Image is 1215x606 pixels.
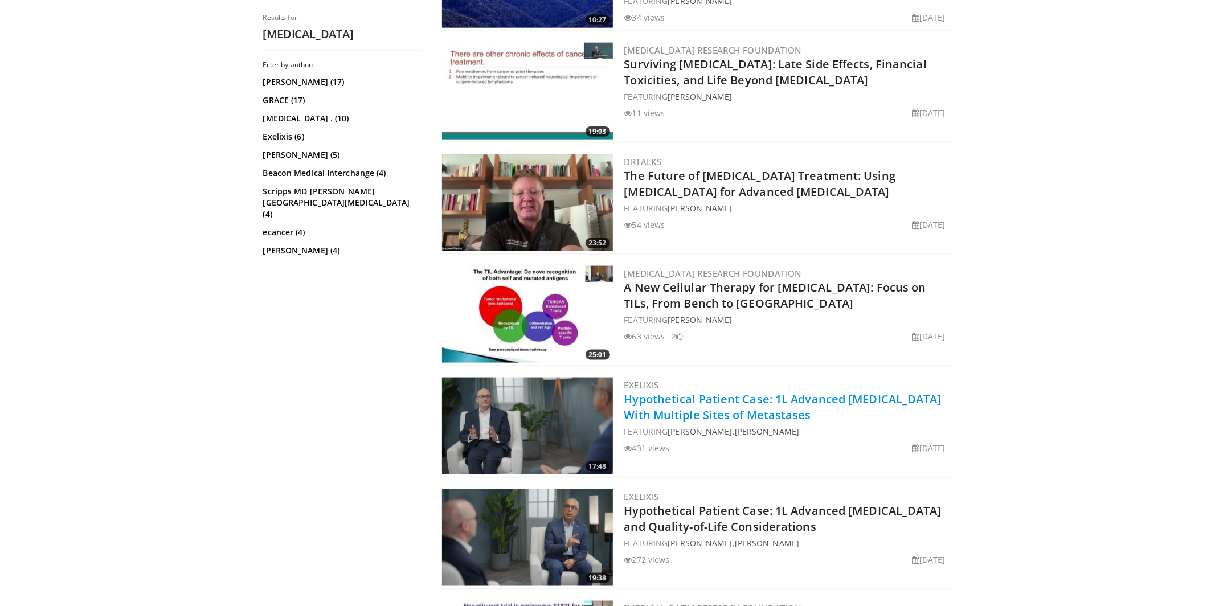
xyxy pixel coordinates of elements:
[668,314,732,325] a: [PERSON_NAME]
[912,554,946,566] li: [DATE]
[263,227,420,238] a: ecancer (4)
[668,203,732,214] a: [PERSON_NAME]
[912,330,946,342] li: [DATE]
[624,425,950,437] div: FEATURING ,
[586,238,610,248] span: 23:52
[912,11,946,23] li: [DATE]
[586,573,610,583] span: 19:38
[624,314,950,326] div: FEATURING
[668,426,732,437] a: [PERSON_NAME]
[912,219,946,231] li: [DATE]
[624,379,659,391] a: Exelixis
[624,280,926,311] a: A New Cellular Therapy for [MEDICAL_DATA]: Focus on TILs, From Bench to [GEOGRAPHIC_DATA]
[912,107,946,119] li: [DATE]
[263,95,420,106] a: GRACE (17)
[442,266,613,363] a: 25:01
[668,538,732,548] a: [PERSON_NAME]
[735,426,799,437] a: [PERSON_NAME]
[624,219,665,231] li: 54 views
[624,330,665,342] li: 63 views
[624,503,942,534] a: Hypothetical Patient Case: 1L Advanced [MEDICAL_DATA] and Quality-of-Life Considerations
[624,202,950,214] div: FEATURING
[586,461,610,472] span: 17:48
[442,378,613,474] a: 17:48
[624,168,896,199] a: The Future of [MEDICAL_DATA] Treatment: Using [MEDICAL_DATA] for Advanced [MEDICAL_DATA]
[624,537,950,549] div: FEATURING ,
[442,266,613,363] img: 2b46056b-d04c-4840-8b7a-acece370444a.300x170_q85_crop-smart_upscale.jpg
[624,442,670,454] li: 431 views
[586,350,610,360] span: 25:01
[672,330,684,342] li: 2
[263,186,420,220] a: Scripps MD [PERSON_NAME][GEOGRAPHIC_DATA][MEDICAL_DATA] (4)
[263,245,420,256] a: [PERSON_NAME] (4)
[735,538,799,548] a: [PERSON_NAME]
[624,268,803,279] a: [MEDICAL_DATA] Research Foundation
[263,60,423,69] h3: Filter by author:
[624,56,927,88] a: Surviving [MEDICAL_DATA]: Late Side Effects, Financial Toxicities, and Life Beyond [MEDICAL_DATA]
[624,554,670,566] li: 272 views
[624,107,665,119] li: 11 views
[442,43,613,140] a: 19:03
[263,13,423,22] p: Results for:
[586,15,610,25] span: 10:27
[624,44,803,56] a: [MEDICAL_DATA] Research Foundation
[624,91,950,103] div: FEATURING
[263,131,420,142] a: Exelixis (6)
[263,76,420,88] a: [PERSON_NAME] (17)
[912,442,946,454] li: [DATE]
[442,154,613,251] img: d8cd6bd7-3d2a-4709-b99b-710e130d0481.300x170_q85_crop-smart_upscale.jpg
[442,489,613,586] a: 19:38
[624,391,942,423] a: Hypothetical Patient Case: 1L Advanced [MEDICAL_DATA] With Multiple Sites of Metastases
[624,491,659,502] a: Exelixis
[263,167,420,179] a: Beacon Medical Interchange (4)
[586,126,610,137] span: 19:03
[668,91,732,102] a: [PERSON_NAME]
[263,149,420,161] a: [PERSON_NAME] (5)
[442,43,613,140] img: 513bf96b-7179-471b-8bcf-5c28116fdfa4.300x170_q85_crop-smart_upscale.jpg
[263,113,420,124] a: [MEDICAL_DATA] . (10)
[624,11,665,23] li: 34 views
[624,156,662,167] a: DrTalks
[442,378,613,474] img: 84b4300d-85e9-460f-b732-bf58958c3fce.png.300x170_q85_crop-smart_upscale.png
[442,489,613,586] img: 7f860e55-decd-49ee-8c5f-da08edcb9540.png.300x170_q85_crop-smart_upscale.png
[263,27,423,42] h2: [MEDICAL_DATA]
[442,154,613,251] a: 23:52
